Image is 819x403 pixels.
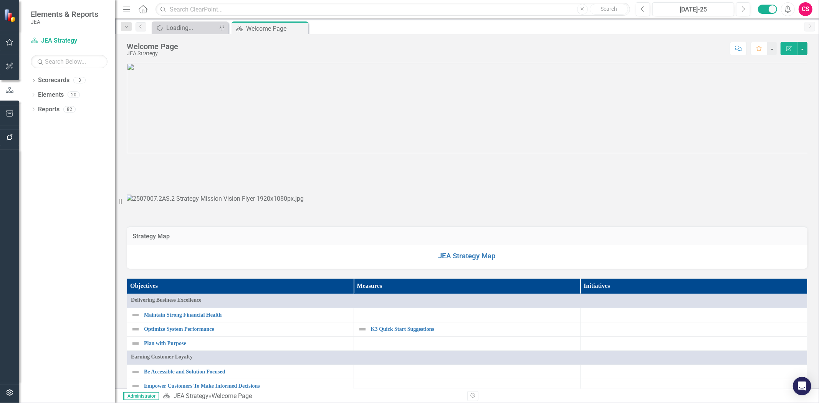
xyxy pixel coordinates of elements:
a: JEA Strategy [31,36,108,45]
a: JEA Strategy [174,392,208,400]
div: » [163,392,462,401]
span: Elements & Reports [31,10,98,19]
input: Search ClearPoint... [156,3,630,16]
a: JEA Strategy Map [438,252,496,260]
a: Optimize System Performance [144,326,350,332]
a: Plan with Purpose [144,340,350,346]
img: 2507007.2AS.2 Strategy Mission Vision Flyer 1920x1080px.jpg [127,195,304,203]
a: Elements [38,91,64,99]
div: 20 [68,92,80,98]
div: Welcome Page [246,24,306,33]
td: Double-Click to Edit [127,294,807,308]
td: Double-Click to Edit Right Click for Context Menu [127,308,354,322]
img: mceclip0%20v48.png [127,63,807,153]
td: Double-Click to Edit Right Click for Context Menu [127,365,354,379]
div: [DATE]-25 [655,5,731,14]
a: Empower Customers To Make Informed Decisions [144,383,350,389]
div: Loading... [166,23,217,33]
td: Double-Click to Edit Right Click for Context Menu [354,322,581,337]
small: JEA [31,19,98,25]
td: Double-Click to Edit Right Click for Context Menu [127,337,354,351]
td: Double-Click to Edit Right Click for Context Menu [127,379,354,393]
div: 82 [63,106,76,112]
td: Double-Click to Edit Right Click for Context Menu [127,322,354,337]
img: Not Defined [131,339,140,348]
span: Administrator [123,392,159,400]
a: Maintain Strong Financial Health [144,312,350,318]
a: Reports [38,105,60,114]
input: Search Below... [31,55,108,68]
h3: Strategy Map [132,233,802,240]
a: K3 Quick Start Suggestions [371,326,577,332]
a: Loading... [154,23,217,33]
td: Double-Click to Edit [127,351,807,365]
div: Welcome Page [212,392,252,400]
img: Not Defined [131,325,140,334]
img: Not Defined [358,325,367,334]
div: Open Intercom Messenger [793,377,811,395]
img: ClearPoint Strategy [4,9,17,22]
div: Welcome Page [127,42,178,51]
div: JEA Strategy [127,51,178,56]
a: Be Accessible and Solution Focused [144,369,350,375]
a: Scorecards [38,76,69,85]
img: Not Defined [131,367,140,377]
img: Not Defined [131,382,140,391]
span: Delivering Business Excellence [131,296,803,304]
button: Search [590,4,628,15]
button: CS [799,2,812,16]
span: Earning Customer Loyalty [131,353,803,361]
span: Search [601,6,617,12]
div: 3 [73,77,86,84]
img: Not Defined [131,311,140,320]
button: [DATE]-25 [652,2,734,16]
